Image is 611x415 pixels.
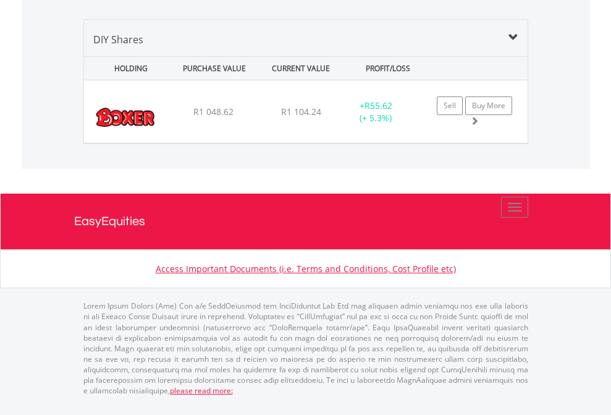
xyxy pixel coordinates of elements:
[337,100,415,124] div: + (+ 5.3%)
[83,301,528,396] p: Lorem Ipsum Dolors (Ame) Con a/e SeddOeiusmod tem InciDiduntut Lab Etd mag aliquaen admin veniamq...
[93,33,143,46] span: DIY Shares
[170,385,233,396] a: please read more:
[156,263,456,275] a: Access Important Documents (i.e. Terms and Conditions, Cost Profile etc)
[364,100,392,111] span: R55.62
[346,57,430,80] div: PROFIT/LOSS
[465,96,512,115] a: Buy More
[437,96,463,115] a: Sell
[259,57,343,80] div: CURRENT VALUE
[85,57,169,80] div: HOLDING
[281,106,321,118] span: R1 104.24
[172,57,256,80] div: PURCHASE VALUE
[193,106,234,118] span: R1 048.62
[74,194,537,249] a: EasyEquities
[90,96,161,140] img: EQU.ZA.BOX.png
